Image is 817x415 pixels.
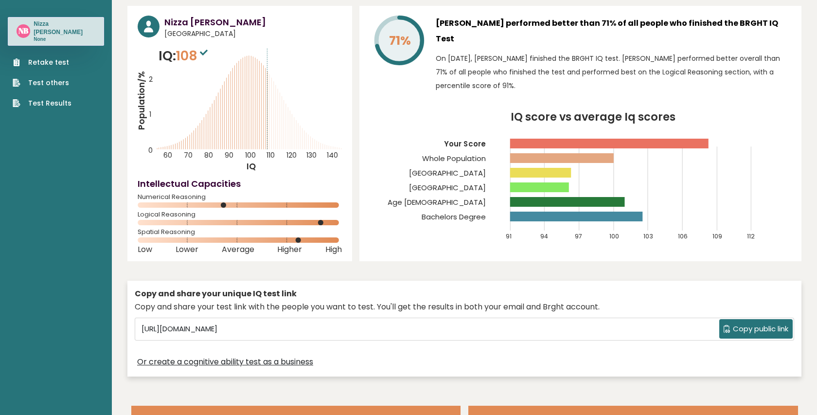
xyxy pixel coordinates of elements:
tspan: 103 [644,232,654,240]
tspan: 109 [713,232,723,240]
tspan: Your Score [444,139,486,149]
tspan: 0 [148,145,153,155]
tspan: 60 [163,150,172,160]
span: Low [138,248,152,252]
tspan: 71% [389,32,411,49]
tspan: 112 [747,232,755,240]
tspan: Population/% [136,71,147,130]
h3: Nizza [PERSON_NAME] [164,16,342,29]
div: Copy and share your unique IQ test link [135,288,794,300]
p: IQ: [159,46,210,66]
p: None [34,36,95,43]
div: Copy and share your test link with the people you want to test. You'll get the results in both yo... [135,301,794,313]
span: Lower [176,248,198,252]
a: Test Results [13,98,71,108]
tspan: 110 [266,150,275,160]
tspan: 140 [327,150,338,160]
tspan: 70 [184,150,193,160]
tspan: Bachelors Degree [422,212,486,222]
tspan: 94 [540,232,548,240]
span: Copy public link [733,324,788,335]
tspan: 1 [149,109,151,119]
h3: Nizza [PERSON_NAME] [34,20,95,36]
h3: [PERSON_NAME] performed better than 71% of all people who finished the BRGHT IQ Test [436,16,791,47]
tspan: 97 [575,232,582,240]
a: Retake test [13,57,71,68]
span: Average [222,248,254,252]
span: 108 [176,47,210,65]
tspan: 90 [225,150,233,160]
tspan: 130 [306,150,317,160]
tspan: 2 [149,74,153,84]
span: Higher [277,248,302,252]
span: Numerical Reasoning [138,195,342,199]
tspan: Whole Population [422,153,486,163]
tspan: [GEOGRAPHIC_DATA] [409,182,486,193]
text: NB [18,26,29,36]
a: Test others [13,78,71,88]
tspan: Age [DEMOGRAPHIC_DATA] [388,197,486,207]
tspan: 120 [286,150,297,160]
tspan: 91 [506,232,512,240]
span: Spatial Reasoning [138,230,342,234]
tspan: IQ [247,161,256,172]
tspan: IQ score vs average Iq scores [511,109,675,125]
span: Logical Reasoning [138,213,342,217]
button: Copy public link [719,319,793,339]
tspan: 100 [245,150,256,160]
tspan: 80 [205,150,213,160]
p: On [DATE], [PERSON_NAME] finished the BRGHT IQ test. [PERSON_NAME] performed better overall than ... [436,52,791,92]
tspan: 100 [609,232,619,240]
h4: Intellectual Capacities [138,177,342,190]
span: High [325,248,342,252]
tspan: 106 [678,232,688,240]
tspan: [GEOGRAPHIC_DATA] [409,168,486,178]
span: [GEOGRAPHIC_DATA] [164,29,342,39]
a: Or create a cognitive ability test as a business [137,356,313,368]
